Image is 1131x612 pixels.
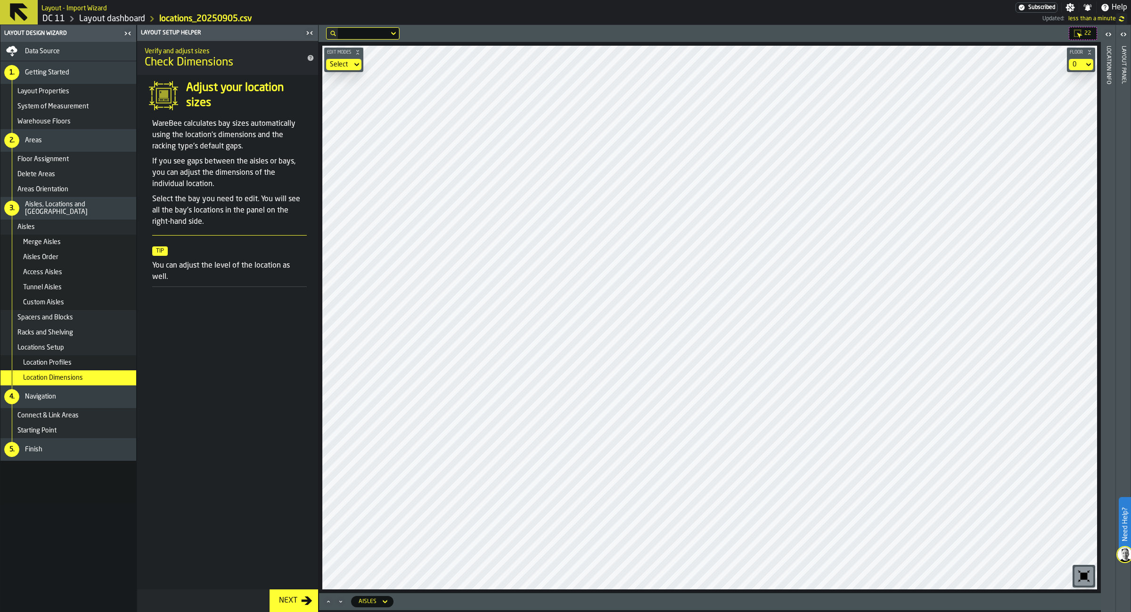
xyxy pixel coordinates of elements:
header: Layout Design Wizard [0,25,136,42]
div: 2. [4,133,19,148]
li: menu Areas [0,129,136,152]
label: button-toggle-Settings [1062,3,1079,12]
span: Custom Aisles [23,299,64,306]
header: Layout panel [1116,25,1131,612]
span: 9/8/2025, 2:03:39 PM [1068,16,1116,22]
span: Locations Setup [17,344,64,351]
div: hide filter [330,31,336,36]
label: button-toggle-Open [1102,27,1115,44]
label: button-toggle-Close me [121,28,134,39]
a: link-to-/wh/i/2e91095d-d0fa-471d-87cf-b9f7f81665fc/settings/billing [1016,2,1057,13]
div: Menu Subscription [1016,2,1057,13]
li: menu Racks and Shelving [0,325,136,340]
span: Finish [25,446,42,453]
p: You can adjust the level of the location as well. [152,260,307,283]
span: Racks and Shelving [17,329,73,336]
div: 3. [4,201,19,216]
span: System of Measurement [17,103,89,110]
div: Next [275,595,301,606]
button: Maximize [323,597,334,606]
span: Location Dimensions [23,374,83,382]
label: button-toggle-Notifications [1079,3,1096,12]
span: Aisles [17,223,35,231]
span: Check Dimensions [145,55,233,70]
li: menu Connect & Link Areas [0,408,136,423]
li: menu Getting Started [0,61,136,84]
label: button-toggle-Close me [303,27,316,39]
div: Layout panel [1120,44,1127,610]
li: menu Layout Properties [0,84,136,99]
li: menu Floor Assignment [0,152,136,167]
li: menu Location Dimensions [0,370,136,385]
button: button-Next [270,589,318,612]
nav: Breadcrumb [41,13,542,24]
span: Merge Aisles [23,238,61,246]
div: DropdownMenuValue-aisles [359,598,377,605]
span: Getting Started [25,69,69,76]
li: menu Warehouse Floors [0,114,136,129]
li: menu Aisles, Locations and Bays [0,197,136,220]
li: menu Access Aisles [0,265,136,280]
div: DropdownMenuValue-none [326,59,361,70]
span: Spacers and Blocks [17,314,73,321]
span: Areas [25,137,42,144]
span: Access Aisles [23,269,62,276]
span: Subscribed [1028,4,1055,11]
span: Help [1112,2,1127,13]
span: Location Profiles [23,359,72,367]
label: button-toggle-Open [1117,27,1130,44]
li: menu Location Profiles [0,355,136,370]
header: Location Info [1101,25,1115,612]
div: DropdownMenuValue-default-floor [1069,59,1093,70]
div: Location Info [1105,44,1112,610]
li: menu Custom Aisles [0,295,136,310]
span: Warehouse Floors [17,118,71,125]
p: WareBee calculates bay sizes automatically using the location's dimensions and the racking type's... [152,118,307,152]
span: Areas Orientation [17,186,68,193]
span: Navigation [25,393,56,400]
span: Floor [1068,50,1085,55]
li: menu Merge Aisles [0,235,136,250]
span: Edit Modes [325,50,353,55]
div: button-toolbar-undefined [1073,565,1095,588]
p: Select the bay you need to edit. You will see all the bay's locations in the panel on the right-h... [152,194,307,228]
button: button- [324,48,363,57]
p: If you see gaps between the aisles or bays, you can adjust the dimensions of the individual locat... [152,156,307,190]
div: 4. [4,389,19,404]
svg: Reset zoom and position [1076,569,1091,584]
li: menu Starting Point [0,423,136,438]
span: Tip [152,246,168,256]
a: link-to-/wh/i/2e91095d-d0fa-471d-87cf-b9f7f81665fc/import/layout/03f74dc2-ae3e-4aa7-a406-214e0a72... [159,14,252,24]
li: menu System of Measurement [0,99,136,114]
label: button-toggle-undefined [1116,13,1127,24]
div: input-question-Adjust your location sizes [141,81,314,111]
a: link-to-/wh/i/2e91095d-d0fa-471d-87cf-b9f7f81665fc/designer [79,14,145,24]
li: menu Navigation [0,385,136,408]
span: Layout Properties [17,88,69,95]
div: 5. [4,442,19,457]
span: Tunnel Aisles [23,284,62,291]
button: Minimize [335,597,346,606]
li: menu Finish [0,438,136,461]
span: 22 [1084,30,1091,37]
h2: Sub Title [41,3,107,12]
li: menu Aisles [0,220,136,235]
span: Connect & Link Areas [17,412,79,419]
li: menu Aisles Order [0,250,136,265]
span: Aisles Order [23,253,58,261]
span: Data Source [25,48,60,55]
li: menu Data Source [0,42,136,61]
h4: Adjust your location sizes [186,81,307,111]
span: Starting Point [17,427,57,434]
button: button- [1067,48,1095,57]
h2: Sub Title [145,46,295,55]
li: menu Delete Areas [0,167,136,182]
span: Aisles, Locations and [GEOGRAPHIC_DATA] [25,201,132,216]
li: menu Locations Setup [0,340,136,355]
li: menu Tunnel Aisles [0,280,136,295]
div: Layout Design Wizard [2,30,121,37]
div: title-Check Dimensions [137,41,318,75]
div: DropdownMenuValue-aisles [351,596,393,607]
header: Layout Setup Helper [137,25,318,41]
div: Layout Setup Helper [139,30,303,36]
